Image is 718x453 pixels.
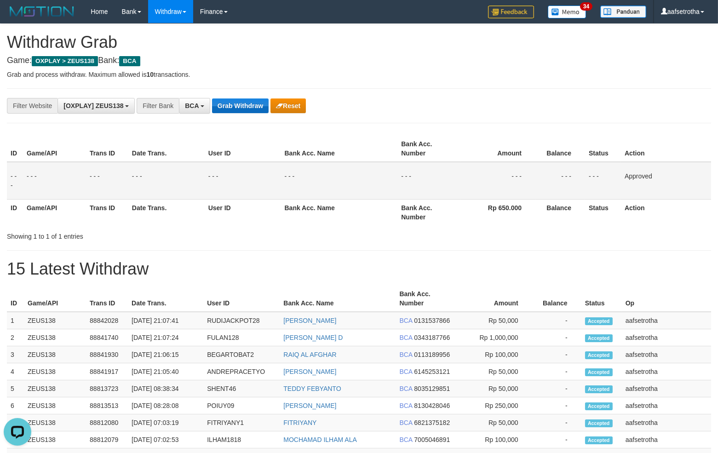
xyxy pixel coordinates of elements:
a: TEDDY FEBYANTO [283,385,341,392]
td: RUDIJACKPOT28 [203,312,280,329]
td: 88813513 [86,397,128,414]
td: aafsetrotha [622,346,711,363]
span: BCA [185,102,199,109]
span: BCA [399,368,412,375]
img: Button%20Memo.svg [548,6,586,18]
th: Action [621,199,711,225]
td: SHENT46 [203,380,280,397]
td: 1 [7,312,24,329]
h1: 15 Latest Withdraw [7,260,711,278]
th: Game/API [23,199,86,225]
span: Copy 7005046891 to clipboard [414,436,450,443]
td: [DATE] 21:07:41 [128,312,203,329]
span: BCA [399,317,412,324]
th: Rp 650.000 [460,199,535,225]
td: [DATE] 08:28:08 [128,397,203,414]
strong: 10 [146,71,154,78]
td: [DATE] 08:38:34 [128,380,203,397]
th: Date Trans. [128,136,205,162]
td: - [532,312,581,329]
td: FULAN128 [203,329,280,346]
th: Balance [535,199,585,225]
td: - [532,346,581,363]
td: ZEUS138 [24,431,86,448]
td: ZEUS138 [24,380,86,397]
span: BCA [399,419,412,426]
span: Accepted [585,368,613,376]
span: Accepted [585,351,613,359]
td: Rp 100,000 [458,431,532,448]
th: Op [622,286,711,312]
span: Accepted [585,334,613,342]
th: Balance [535,136,585,162]
td: 2 [7,329,24,346]
td: - - - [7,162,23,200]
div: Filter Website [7,98,57,114]
td: - - - [23,162,86,200]
th: Status [581,286,622,312]
td: [DATE] 21:06:15 [128,346,203,363]
td: 88841930 [86,346,128,363]
td: 3 [7,346,24,363]
h1: Withdraw Grab [7,33,711,52]
td: 5 [7,380,24,397]
span: Copy 6821375182 to clipboard [414,419,450,426]
span: BCA [119,56,140,66]
td: ZEUS138 [24,312,86,329]
td: aafsetrotha [622,431,711,448]
td: 6 [7,397,24,414]
td: 88842028 [86,312,128,329]
th: User ID [205,199,281,225]
td: aafsetrotha [622,397,711,414]
td: - - - [535,162,585,200]
th: Game/API [24,286,86,312]
span: Copy 0113189956 to clipboard [414,351,450,358]
span: Copy 0343187766 to clipboard [414,334,450,341]
td: POIUY09 [203,397,280,414]
td: FITRIYANY1 [203,414,280,431]
td: Rp 100,000 [458,346,532,363]
td: - [532,380,581,397]
td: [DATE] 07:03:19 [128,414,203,431]
span: Accepted [585,402,613,410]
span: Copy 8035129851 to clipboard [414,385,450,392]
th: User ID [205,136,281,162]
th: Game/API [23,136,86,162]
td: - - - [86,162,128,200]
td: 4 [7,363,24,380]
span: Copy 0131537866 to clipboard [414,317,450,324]
th: ID [7,199,23,225]
td: [DATE] 21:05:40 [128,363,203,380]
span: Accepted [585,436,613,444]
td: - [532,397,581,414]
td: BEGARTOBAT2 [203,346,280,363]
span: OXPLAY > ZEUS138 [32,56,98,66]
td: 88812080 [86,414,128,431]
td: aafsetrotha [622,380,711,397]
td: - - - [397,162,460,200]
td: 88841740 [86,329,128,346]
th: Date Trans. [128,286,203,312]
th: User ID [203,286,280,312]
td: - - - [205,162,281,200]
span: Copy 8130428046 to clipboard [414,402,450,409]
a: [PERSON_NAME] [283,368,336,375]
td: - [532,329,581,346]
span: Copy 6145253121 to clipboard [414,368,450,375]
td: Rp 50,000 [458,380,532,397]
td: - - - [128,162,205,200]
button: BCA [179,98,210,114]
div: Filter Bank [137,98,179,114]
span: BCA [399,351,412,358]
a: [PERSON_NAME] D [283,334,343,341]
td: - - - [585,162,621,200]
span: 34 [580,2,592,11]
a: MOCHAMAD ILHAM ALA [283,436,356,443]
td: - [532,431,581,448]
td: ILHAM1818 [203,431,280,448]
td: Rp 50,000 [458,363,532,380]
span: BCA [399,402,412,409]
th: Trans ID [86,199,128,225]
button: Reset [270,98,306,113]
td: - [532,414,581,431]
